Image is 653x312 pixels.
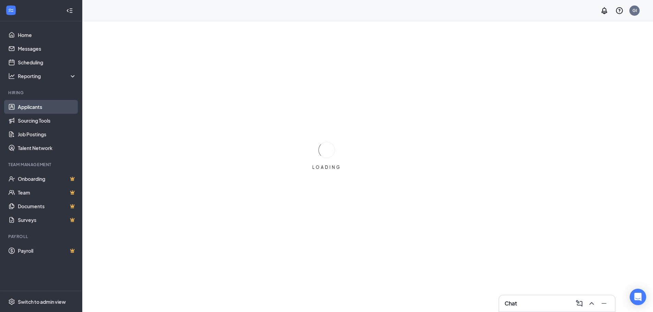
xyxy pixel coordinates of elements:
[18,199,76,213] a: DocumentsCrown
[18,100,76,114] a: Applicants
[8,234,75,239] div: Payroll
[18,73,77,79] div: Reporting
[630,289,646,305] div: Open Intercom Messenger
[574,298,585,309] button: ComposeMessage
[8,298,15,305] svg: Settings
[8,7,14,14] svg: WorkstreamLogo
[18,55,76,69] a: Scheduling
[310,164,344,170] div: LOADING
[586,298,597,309] button: ChevronUp
[8,73,15,79] svg: Analysis
[615,7,624,15] svg: QuestionInfo
[600,299,608,308] svg: Minimize
[18,141,76,155] a: Talent Network
[66,7,73,14] svg: Collapse
[18,172,76,186] a: OnboardingCrown
[600,7,608,15] svg: Notifications
[18,127,76,141] a: Job Postings
[575,299,583,308] svg: ComposeMessage
[588,299,596,308] svg: ChevronUp
[18,114,76,127] a: Sourcing Tools
[18,186,76,199] a: TeamCrown
[505,300,517,307] h3: Chat
[18,298,66,305] div: Switch to admin view
[632,8,637,13] div: GI
[18,244,76,258] a: PayrollCrown
[8,90,75,96] div: Hiring
[18,28,76,42] a: Home
[8,162,75,167] div: Team Management
[18,42,76,55] a: Messages
[598,298,609,309] button: Minimize
[18,213,76,227] a: SurveysCrown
